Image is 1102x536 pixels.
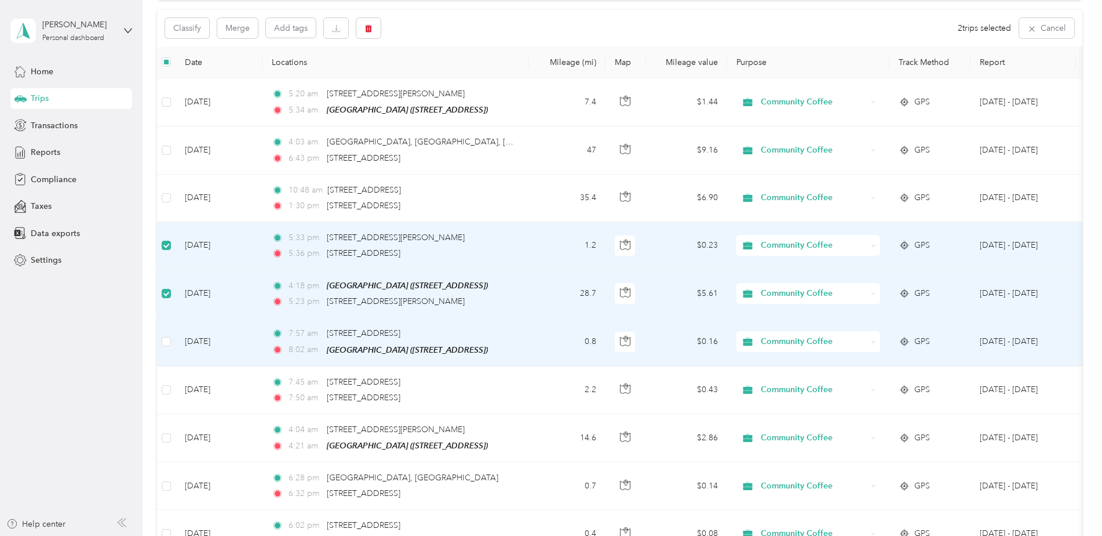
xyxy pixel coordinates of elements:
[289,200,322,212] span: 1:30 pm
[529,222,605,270] td: 1.2
[327,89,465,99] span: [STREET_ADDRESS][PERSON_NAME]
[327,393,400,403] span: [STREET_ADDRESS]
[327,425,465,434] span: [STREET_ADDRESS][PERSON_NAME]
[761,239,867,252] span: Community Coffee
[327,345,488,354] span: [GEOGRAPHIC_DATA] ([STREET_ADDRESS])
[42,35,104,42] div: Personal dashboard
[176,126,262,174] td: [DATE]
[176,78,262,126] td: [DATE]
[646,462,727,510] td: $0.14
[289,152,322,165] span: 6:43 pm
[529,318,605,366] td: 0.8
[761,96,867,108] span: Community Coffee
[289,376,322,389] span: 7:45 am
[327,488,400,498] span: [STREET_ADDRESS]
[970,175,1076,222] td: Sep 1 - 30, 2025
[289,343,322,356] span: 8:02 am
[970,462,1076,510] td: Aug 1 - 31, 2025
[327,233,465,242] span: [STREET_ADDRESS][PERSON_NAME]
[970,46,1076,78] th: Report
[176,175,262,222] td: [DATE]
[327,201,400,211] span: [STREET_ADDRESS]
[761,287,867,300] span: Community Coffee
[289,247,322,260] span: 5:36 pm
[327,281,488,290] span: [GEOGRAPHIC_DATA] ([STREET_ADDRESS])
[165,18,209,38] button: Classify
[914,287,930,300] span: GPS
[970,367,1076,414] td: Aug 1 - 31, 2025
[646,175,727,222] td: $6.90
[262,46,529,78] th: Locations
[31,254,61,266] span: Settings
[289,280,322,292] span: 4:18 pm
[289,88,322,100] span: 5:20 am
[289,136,322,149] span: 4:03 am
[266,18,316,38] button: Add tags
[529,78,605,126] td: 7.4
[914,383,930,396] span: GPS
[727,46,889,78] th: Purpose
[761,335,867,348] span: Community Coffee
[176,222,262,270] td: [DATE]
[327,248,400,258] span: [STREET_ADDRESS]
[914,96,930,108] span: GPS
[31,119,78,132] span: Transactions
[970,222,1076,270] td: Aug 1 - 31, 2025
[176,46,262,78] th: Date
[289,104,322,117] span: 5:34 am
[327,137,661,147] span: [GEOGRAPHIC_DATA], [GEOGRAPHIC_DATA], [US_STATE], 77084, [GEOGRAPHIC_DATA]
[529,414,605,462] td: 14.6
[176,318,262,366] td: [DATE]
[289,184,323,197] span: 10:48 am
[6,518,65,530] button: Help center
[31,200,52,212] span: Taxes
[646,46,727,78] th: Mileage value
[176,414,262,462] td: [DATE]
[970,78,1076,126] td: Sep 1 - 30, 2025
[529,175,605,222] td: 35.4
[529,270,605,318] td: 28.7
[970,414,1076,462] td: Aug 1 - 31, 2025
[327,185,401,195] span: [STREET_ADDRESS]
[529,462,605,510] td: 0.7
[327,520,400,530] span: [STREET_ADDRESS]
[761,191,867,204] span: Community Coffee
[176,462,262,510] td: [DATE]
[958,22,1011,34] span: 2 trips selected
[327,153,400,163] span: [STREET_ADDRESS]
[646,414,727,462] td: $2.86
[217,18,258,38] button: Merge
[327,377,400,387] span: [STREET_ADDRESS]
[970,270,1076,318] td: Aug 1 - 31, 2025
[31,173,76,186] span: Compliance
[327,328,400,338] span: [STREET_ADDRESS]
[289,231,322,244] span: 5:33 pm
[31,92,49,104] span: Trips
[327,105,488,114] span: [GEOGRAPHIC_DATA] ([STREET_ADDRESS])
[289,295,322,308] span: 5:23 pm
[176,270,262,318] td: [DATE]
[646,318,727,366] td: $0.16
[914,335,930,348] span: GPS
[289,392,322,404] span: 7:50 am
[289,519,322,532] span: 6:02 pm
[176,367,262,414] td: [DATE]
[289,423,322,436] span: 4:04 am
[1019,18,1074,38] button: Cancel
[646,222,727,270] td: $0.23
[646,78,727,126] td: $1.44
[761,383,867,396] span: Community Coffee
[42,19,115,31] div: [PERSON_NAME]
[646,367,727,414] td: $0.43
[327,296,465,306] span: [STREET_ADDRESS][PERSON_NAME]
[327,441,488,450] span: [GEOGRAPHIC_DATA] ([STREET_ADDRESS])
[31,146,60,158] span: Reports
[31,227,80,240] span: Data exports
[1037,471,1102,536] iframe: Everlance-gr Chat Button Frame
[761,480,867,492] span: Community Coffee
[914,480,930,492] span: GPS
[529,367,605,414] td: 2.2
[327,473,498,483] span: [GEOGRAPHIC_DATA], [GEOGRAPHIC_DATA]
[970,318,1076,366] td: Aug 1 - 31, 2025
[605,46,646,78] th: Map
